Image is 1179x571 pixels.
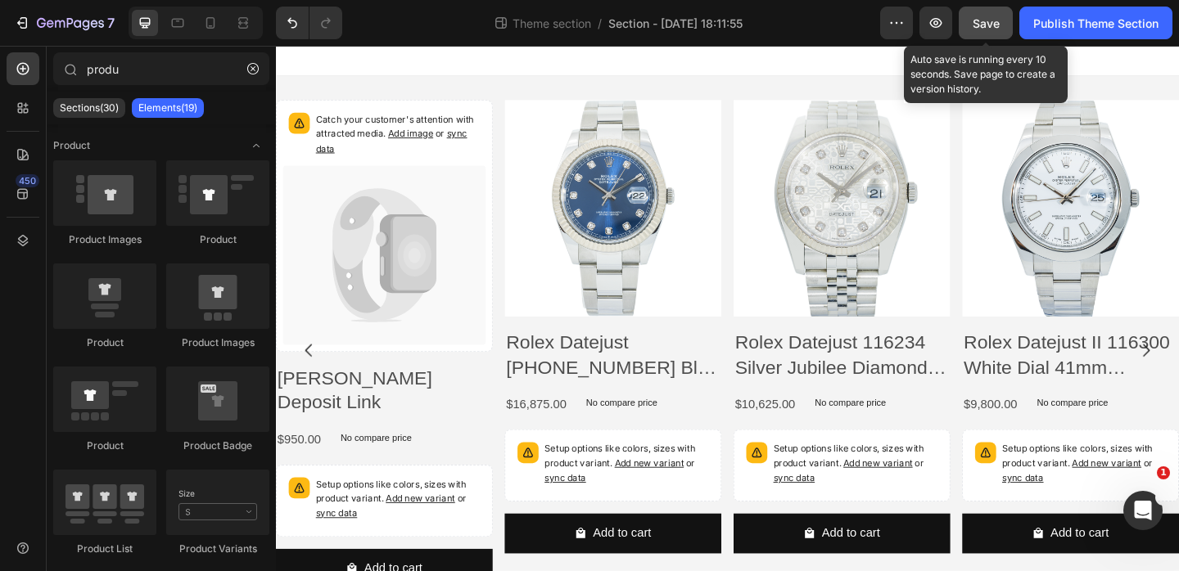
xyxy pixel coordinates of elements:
a: Rolex Datejust II 116300 White Dial 41mm Stainless Steel [747,59,982,294]
iframe: Design area [276,46,1179,571]
div: Product [53,335,156,350]
button: Carousel Next Arrow [924,308,969,354]
span: 1 [1157,466,1170,479]
div: $16,875.00 [249,377,318,404]
p: Sections(30) [60,101,119,115]
button: Add to cart [249,509,485,552]
button: Add to cart [747,509,982,552]
span: Section - [DATE] 18:11:55 [608,15,743,32]
div: $9,800.00 [747,377,808,404]
span: Toggle open [243,133,269,159]
iframe: Intercom live chat [1123,491,1163,530]
a: Rolex Datejust 116234 Silver Jubilee Diamond Dial 36mm [498,59,734,294]
p: Setup options like colors, sizes with product variant. [790,431,969,479]
div: Product Images [166,335,269,350]
input: Search Sections & Elements [53,52,269,85]
p: Setup options like colors, sizes with product variant. [541,431,720,479]
div: Product List [53,542,156,556]
button: 7 [7,7,122,39]
p: No compare price [586,384,664,393]
h2: Rolex Datejust [PHONE_NUMBER] Blue Diamond Dial Oyster Bracelet [249,308,485,364]
button: Add to cart [498,509,734,552]
span: Theme section [509,15,594,32]
div: Add to cart [842,519,906,542]
div: Product [166,232,269,247]
span: / [598,15,602,32]
button: Save [959,7,1013,39]
div: Add to cart [594,519,657,542]
span: Product [53,138,90,153]
span: or [790,447,954,476]
span: or [292,447,456,476]
span: Add new variant [866,447,942,460]
div: Product Images [53,232,156,247]
div: $10,625.00 [498,377,567,404]
h2: Rolex Datejust 116234 Silver Jubilee Diamond Dial 36mm [498,308,734,364]
h2: Rolex Datejust II 116300 White Dial 41mm Stainless Steel [747,308,982,364]
p: No compare price [337,384,415,393]
div: Product [53,438,156,453]
p: Elements(19) [138,101,197,115]
button: Publish Theme Section [1019,7,1172,39]
span: sync data [790,464,835,476]
p: 7 [107,13,115,33]
div: Add to cart [345,519,408,542]
span: or [541,447,705,476]
div: Undo/Redo [276,7,342,39]
span: sync data [541,464,586,476]
div: Publish Theme Section [1033,15,1159,32]
div: Product Variants [166,542,269,556]
p: Setup options like colors, sizes with product variant. [292,431,471,479]
div: 450 [16,174,39,187]
span: Add new variant [368,447,444,460]
span: Save [973,16,1000,30]
span: sync data [292,464,337,476]
a: Rolex Datejust 41 126334 Blue Diamond Dial Oyster Bracelet [249,59,485,294]
p: No compare price [828,384,906,393]
span: Add new variant [617,447,693,460]
div: Product Badge [166,438,269,453]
